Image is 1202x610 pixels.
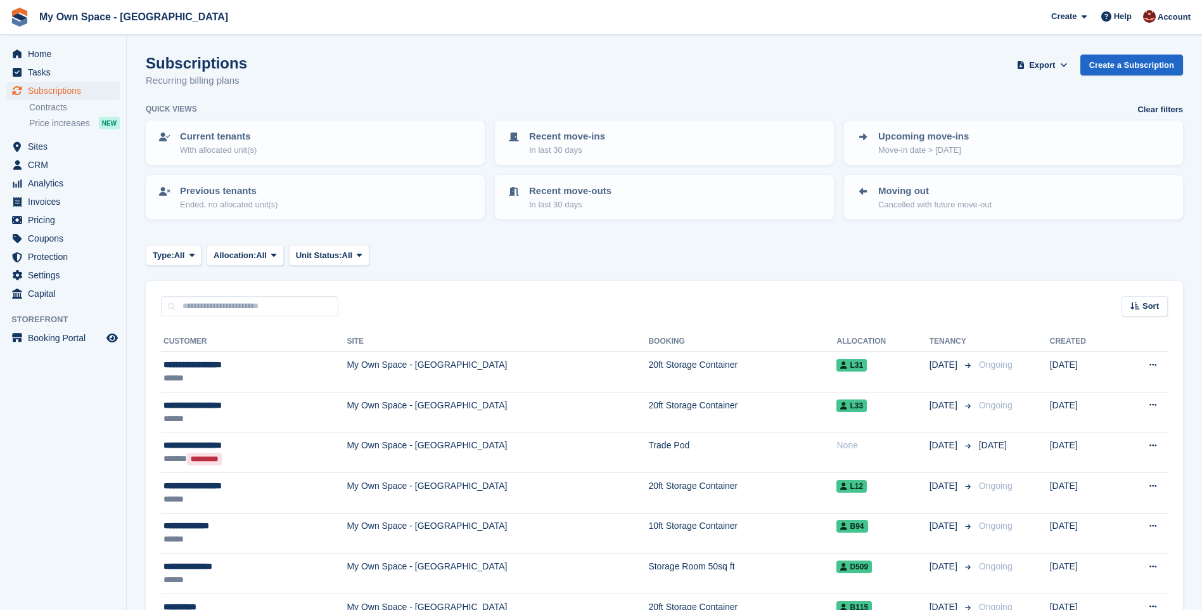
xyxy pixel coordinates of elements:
td: My Own Space - [GEOGRAPHIC_DATA] [347,513,648,554]
span: Allocation: [214,249,256,262]
td: 20ft Storage Container [648,352,836,393]
td: My Own Space - [GEOGRAPHIC_DATA] [347,352,648,393]
a: Price increases NEW [29,116,120,130]
th: Tenancy [930,332,974,352]
th: Created [1050,332,1118,352]
span: [DATE] [930,399,960,412]
span: Create [1051,10,1077,23]
td: My Own Space - [GEOGRAPHIC_DATA] [347,554,648,594]
a: menu [6,138,120,155]
span: Help [1114,10,1132,23]
button: Type: All [146,245,201,266]
a: Clear filters [1137,103,1183,116]
button: Allocation: All [207,245,284,266]
a: menu [6,230,120,247]
span: CRM [28,156,104,174]
span: Settings [28,266,104,284]
span: Home [28,45,104,63]
span: Unit Status: [296,249,342,262]
div: NEW [99,117,120,129]
span: Coupons [28,230,104,247]
img: Megan Angel [1143,10,1156,23]
p: In last 30 days [529,198,611,211]
a: menu [6,266,120,284]
td: [DATE] [1050,513,1118,554]
p: Current tenants [180,129,257,144]
td: My Own Space - [GEOGRAPHIC_DATA] [347,392,648,432]
span: Export [1029,59,1055,72]
a: menu [6,82,120,100]
span: Tasks [28,63,104,81]
span: D509 [836,561,872,573]
p: With allocated unit(s) [180,144,257,157]
span: Ongoing [979,561,1013,571]
span: All [174,249,185,262]
span: All [256,249,267,262]
span: Ongoing [979,400,1013,410]
button: Export [1014,55,1070,75]
span: [DATE] [930,358,960,372]
span: All [342,249,353,262]
span: Subscriptions [28,82,104,100]
span: L12 [836,480,867,493]
a: Previous tenants Ended, no allocated unit(s) [147,176,483,218]
span: Ongoing [979,521,1013,531]
a: My Own Space - [GEOGRAPHIC_DATA] [34,6,233,27]
h6: Quick views [146,103,197,115]
a: Recent move-ins In last 30 days [496,122,833,164]
span: Account [1158,11,1191,23]
td: Trade Pod [648,432,836,473]
td: [DATE] [1050,392,1118,432]
td: [DATE] [1050,472,1118,513]
a: menu [6,248,120,266]
img: stora-icon-8386f47178a22dfd0bd8f6a31ec36ba5ce8667c1dd55bd0f319d3a0aa187defe.svg [10,8,29,27]
td: [DATE] [1050,554,1118,594]
span: L33 [836,399,867,412]
a: Current tenants With allocated unit(s) [147,122,483,164]
p: Cancelled with future move-out [878,198,992,211]
a: menu [6,45,120,63]
span: L31 [836,359,867,372]
td: [DATE] [1050,352,1118,393]
a: Create a Subscription [1080,55,1183,75]
div: None [836,439,929,452]
a: Contracts [29,101,120,114]
span: Analytics [28,174,104,192]
span: Sort [1142,300,1159,313]
a: menu [6,63,120,81]
a: menu [6,156,120,174]
a: menu [6,285,120,302]
th: Booking [648,332,836,352]
span: [DATE] [930,519,960,533]
button: Unit Status: All [289,245,369,266]
a: menu [6,211,120,229]
span: [DATE] [930,560,960,573]
td: [DATE] [1050,432,1118,473]
span: Booking Portal [28,329,104,347]
span: [DATE] [930,479,960,493]
th: Customer [161,332,347,352]
span: [DATE] [930,439,960,452]
p: Recent move-outs [529,184,611,198]
span: Ongoing [979,360,1013,370]
td: 20ft Storage Container [648,392,836,432]
td: My Own Space - [GEOGRAPHIC_DATA] [347,472,648,513]
span: Protection [28,248,104,266]
span: B94 [836,520,867,533]
a: menu [6,329,120,347]
a: Recent move-outs In last 30 days [496,176,833,218]
td: 20ft Storage Container [648,472,836,513]
td: Storage Room 50sq ft [648,554,836,594]
span: Invoices [28,193,104,211]
p: Move-in date > [DATE] [878,144,969,157]
span: Type: [153,249,174,262]
span: [DATE] [979,440,1007,450]
p: Moving out [878,184,992,198]
td: My Own Space - [GEOGRAPHIC_DATA] [347,432,648,473]
p: Recurring billing plans [146,74,247,88]
span: Ongoing [979,481,1013,491]
p: Previous tenants [180,184,278,198]
span: Sites [28,138,104,155]
th: Allocation [836,332,929,352]
a: menu [6,193,120,211]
